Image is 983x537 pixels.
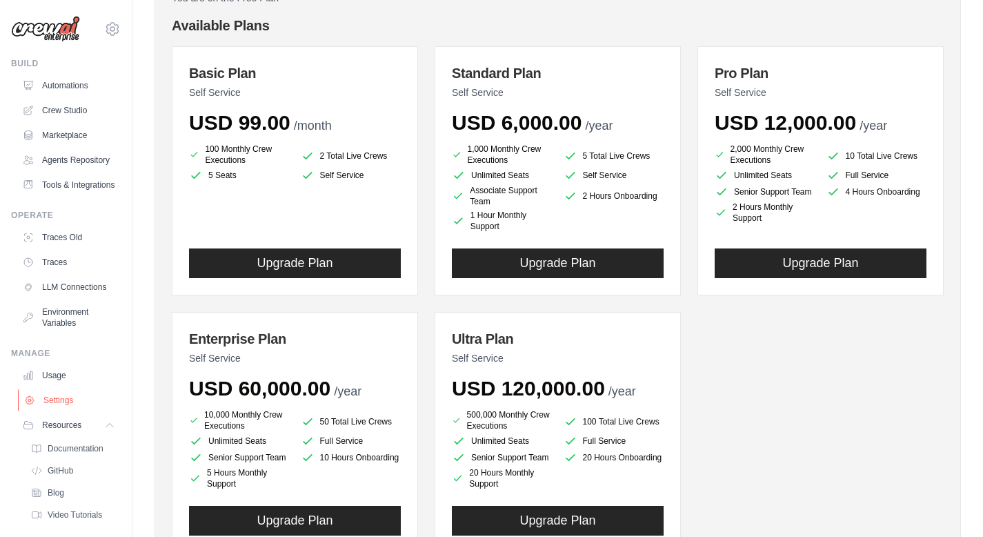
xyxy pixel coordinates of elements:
[452,248,664,278] button: Upgrade Plan
[294,119,332,133] span: /month
[301,146,401,166] li: 2 Total Live Crews
[42,420,81,431] span: Resources
[452,467,553,489] li: 20 Hours Monthly Support
[608,384,636,398] span: /year
[17,276,121,298] a: LLM Connections
[452,434,553,448] li: Unlimited Seats
[715,86,926,99] p: Self Service
[826,146,927,166] li: 10 Total Live Crews
[17,75,121,97] a: Automations
[452,144,553,166] li: 1,000 Monthly Crew Executions
[189,329,401,349] h3: Enterprise Plan
[715,248,926,278] button: Upgrade Plan
[17,99,121,121] a: Crew Studio
[25,461,121,480] a: GitHub
[715,64,926,83] h3: Pro Plan
[452,111,582,134] span: USD 6,000.00
[301,434,401,448] li: Full Service
[11,16,80,42] img: Logo
[826,185,927,199] li: 4 Hours Onboarding
[715,111,856,134] span: USD 12,000.00
[25,505,121,525] a: Video Tutorials
[860,119,887,133] span: /year
[452,377,605,400] span: USD 120,000.00
[48,509,102,520] span: Video Tutorials
[452,64,664,83] h3: Standard Plan
[189,506,401,536] button: Upgrade Plan
[189,467,290,489] li: 5 Hours Monthly Support
[25,439,121,458] a: Documentation
[48,465,73,476] span: GitHub
[189,451,290,465] li: Senior Support Team
[564,412,664,431] li: 100 Total Live Crews
[452,185,553,207] li: Associate Support Team
[585,119,613,133] span: /year
[189,64,401,83] h3: Basic Plan
[189,377,330,400] span: USD 60,000.00
[564,185,664,207] li: 2 Hours Onboarding
[452,210,553,232] li: 1 Hour Monthly Support
[715,202,815,224] li: 2 Hours Monthly Support
[715,168,815,182] li: Unlimited Seats
[189,111,290,134] span: USD 99.00
[452,451,553,465] li: Senior Support Team
[564,451,664,465] li: 20 Hours Onboarding
[301,168,401,182] li: Self Service
[334,384,361,398] span: /year
[18,389,122,411] a: Settings
[301,412,401,431] li: 50 Total Live Crews
[17,124,121,146] a: Marketplace
[826,168,927,182] li: Full Service
[189,86,401,99] p: Self Service
[17,364,121,387] a: Usage
[189,434,290,448] li: Unlimited Seats
[452,506,664,536] button: Upgrade Plan
[564,168,664,182] li: Self Service
[189,144,290,166] li: 100 Monthly Crew Executions
[48,443,103,454] span: Documentation
[25,483,121,502] a: Blog
[452,329,664,349] h3: Ultra Plan
[564,434,664,448] li: Full Service
[17,251,121,273] a: Traces
[11,348,121,359] div: Manage
[452,351,664,365] p: Self Service
[301,451,401,465] li: 10 Hours Onboarding
[715,185,815,199] li: Senior Support Team
[189,409,290,431] li: 10,000 Monthly Crew Executions
[564,146,664,166] li: 5 Total Live Crews
[452,86,664,99] p: Self Service
[17,149,121,171] a: Agents Repository
[172,16,944,35] h4: Available Plans
[189,168,290,182] li: 5 Seats
[914,471,983,537] iframe: Chat Widget
[17,301,121,334] a: Environment Variables
[715,144,815,166] li: 2,000 Monthly Crew Executions
[11,58,121,69] div: Build
[11,210,121,221] div: Operate
[189,248,401,278] button: Upgrade Plan
[452,409,553,431] li: 500,000 Monthly Crew Executions
[189,351,401,365] p: Self Service
[452,168,553,182] li: Unlimited Seats
[17,414,121,436] button: Resources
[48,487,64,498] span: Blog
[17,174,121,196] a: Tools & Integrations
[17,226,121,248] a: Traces Old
